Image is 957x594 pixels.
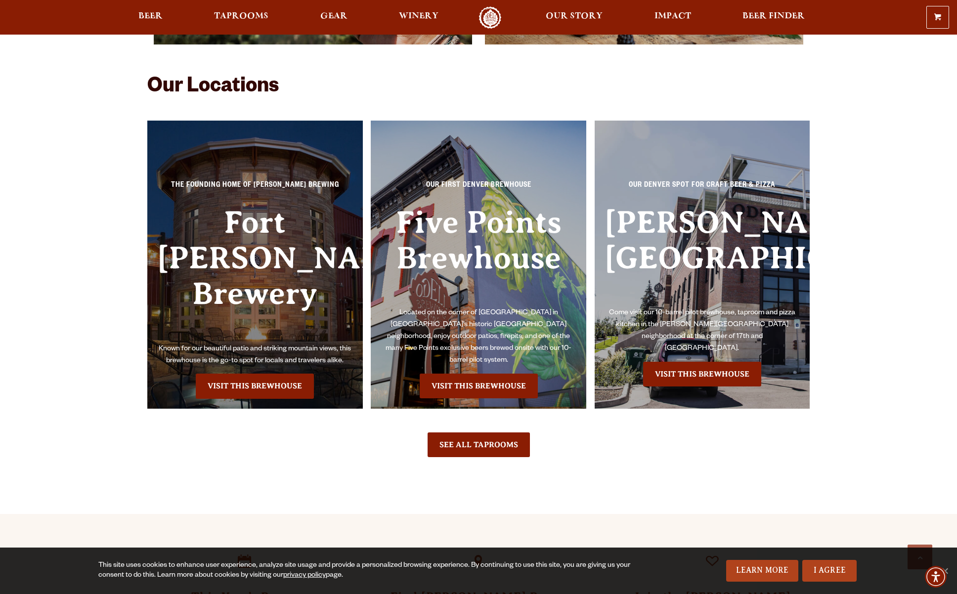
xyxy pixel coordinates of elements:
a: Find Odell Brews Near You [456,539,501,584]
p: Come visit our 10-barrel pilot brewhouse, taproom and pizza kitchen in the [PERSON_NAME][GEOGRAPH... [605,307,800,355]
span: Our Story [546,12,603,20]
p: Known for our beautiful patio and striking mountain views, this brewhouse is the go-to spot for l... [157,343,353,367]
p: Located on the corner of [GEOGRAPHIC_DATA] in [GEOGRAPHIC_DATA]’s historic [GEOGRAPHIC_DATA] neig... [381,307,576,367]
a: Gear [314,6,354,29]
h3: Fort [PERSON_NAME] Brewery [157,205,353,343]
a: Visit the Five Points Brewhouse [420,374,538,398]
a: Learn More [726,560,799,582]
span: Beer Finder [742,12,805,20]
a: Impact [648,6,697,29]
a: Join the Odell Team [690,539,735,584]
a: Taprooms [208,6,275,29]
a: Beer Finder [736,6,811,29]
div: This site uses cookies to enhance user experience, analyze site usage and provide a personalized ... [98,561,643,581]
a: Visit the Sloan’s Lake Brewhouse [643,362,761,386]
a: Scroll to top [908,545,932,569]
h2: Our Locations [147,76,810,100]
a: Visit the Fort Collin's Brewery & Taproom [196,374,314,398]
p: The Founding Home of [PERSON_NAME] Brewing [157,180,353,198]
a: This Year’s Beer [222,539,267,584]
a: I Agree [802,560,857,582]
p: Our First Denver Brewhouse [381,180,576,198]
a: Odell Home [472,6,509,29]
span: Beer [138,12,163,20]
span: Impact [654,12,691,20]
a: See All Taprooms [428,432,530,457]
p: Our Denver spot for craft beer & pizza [605,180,800,198]
a: Winery [392,6,445,29]
h3: [PERSON_NAME][GEOGRAPHIC_DATA] [605,205,800,308]
span: Gear [320,12,348,20]
a: Our Story [539,6,609,29]
span: Taprooms [214,12,268,20]
h3: Five Points Brewhouse [381,205,576,308]
span: Winery [399,12,438,20]
a: privacy policy [283,572,326,580]
div: Accessibility Menu [925,566,947,588]
a: Beer [132,6,169,29]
